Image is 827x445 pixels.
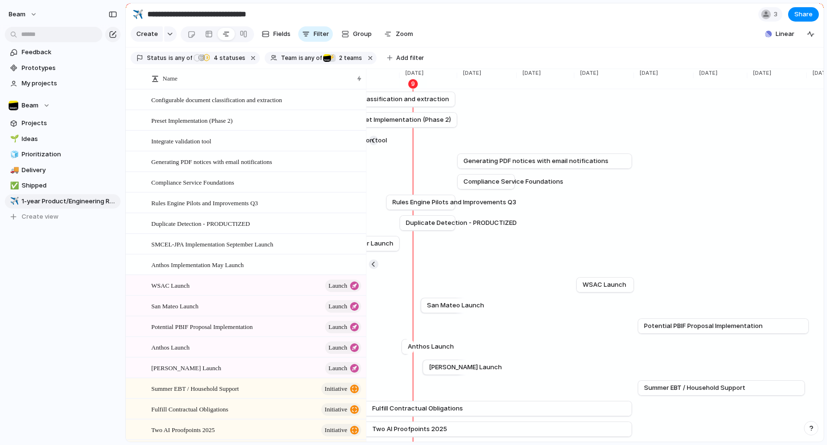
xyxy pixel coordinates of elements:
[583,278,628,292] a: WSAC Launch
[321,383,361,395] button: initiative
[5,147,121,162] a: 🧊Prioritization
[4,7,42,22] button: Beam
[299,54,304,62] span: is
[169,54,173,62] span: is
[463,175,509,189] a: Compliance Service Foundations
[281,54,297,62] span: Team
[328,54,336,62] div: ⚡
[328,362,347,375] span: launch
[9,181,18,190] button: ✅
[22,197,117,206] span: 1-year Product/Engineering Roadmap
[5,132,121,146] a: 🌱Ideas
[5,45,121,59] a: Feedback
[5,98,121,113] button: Beam
[167,53,194,63] button: isany of
[788,7,819,22] button: Share
[325,300,361,313] button: launch
[9,134,18,144] button: 🌱
[147,54,167,62] span: Status
[136,29,158,39] span: Create
[429,360,462,375] a: [PERSON_NAME] Launch
[408,79,418,89] div: 9
[325,423,347,437] span: initiative
[151,341,190,352] span: Anthos Launch
[380,26,417,42] button: Zoom
[5,194,121,209] a: ✈️1-year Product/Engineering Roadmap
[9,197,18,206] button: ✈️
[151,403,228,414] span: Fulfill Contractual Obligations
[151,280,190,291] span: WSAC Launch
[325,341,361,354] button: launch
[574,69,601,77] span: [DATE]
[133,8,143,21] div: ✈️
[325,362,361,375] button: launch
[427,301,484,310] span: San Mateo Launch
[304,54,322,62] span: any of
[583,280,626,290] span: WSAC Launch
[5,163,121,177] a: 🚚Delivery
[9,10,25,19] span: Beam
[406,218,517,228] span: Duplicate Detection - PRODUCTIZED
[22,165,117,175] span: Delivery
[381,51,430,65] button: Add filter
[258,26,294,42] button: Fields
[406,216,449,230] a: Duplicate Detection - PRODUCTIZED
[151,321,253,332] span: Potential PBIF Proposal Implementation
[151,197,258,208] span: Rules Engine Pilots and Improvements Q3
[10,196,17,207] div: ✈️
[298,26,333,42] button: Filter
[151,238,273,249] span: SMCEL-JPA Implementation September Launch
[211,54,219,61] span: 4
[151,176,234,187] span: Compliance Service Foundations
[151,135,211,146] span: Integrate validation tool
[22,150,117,159] span: Prioritization
[10,133,17,144] div: 🌱
[644,381,799,395] a: Summer EBT / Household Support
[151,424,215,435] span: Two AI Proofpoints 2025
[5,61,121,75] a: Prototypes
[634,69,661,77] span: [DATE]
[5,178,121,193] a: ✅Shipped
[287,92,449,106] a: Configurable document classification and extraction
[396,54,424,62] span: Add filter
[392,195,449,210] a: Rules Engine Pilots and Improvements Q3
[372,424,447,434] span: Two AI Proofpoints 2025
[396,29,413,39] span: Zoom
[429,363,502,372] span: [PERSON_NAME] Launch
[794,10,813,19] span: Share
[151,383,239,394] span: Summer EBT / Household Support
[151,300,198,311] span: San Mateo Launch
[22,118,117,128] span: Projects
[5,76,121,91] a: My projects
[392,198,516,207] span: Rules Engine Pilots and Improvements Q3
[151,259,243,270] span: Anthos Implementation May Launch
[323,53,364,63] button: ⚡2 teams
[353,29,372,39] span: Group
[457,69,484,77] span: [DATE]
[151,218,250,229] span: Duplicate Detection - PRODUCTIZED
[336,54,362,62] span: teams
[151,362,221,373] span: [PERSON_NAME] Launch
[130,7,146,22] button: ✈️
[693,69,720,77] span: [DATE]
[151,156,272,167] span: Generating PDF notices with email notifications
[352,115,451,125] span: Preset Implementation (Phase 2)
[328,279,347,293] span: launch
[463,156,608,166] span: Generating PDF notices with email notifications
[22,63,117,73] span: Prototypes
[10,180,17,191] div: ✅
[297,53,324,63] button: isany of
[325,280,361,292] button: launch
[22,134,117,144] span: Ideas
[22,181,117,190] span: Shipped
[22,79,117,88] span: My projects
[10,149,17,160] div: 🧊
[5,210,121,224] button: Create view
[372,404,463,413] span: Fulfill Contractual Obligations
[328,341,347,354] span: launch
[427,298,461,313] a: San Mateo Launch
[747,69,774,77] span: [DATE]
